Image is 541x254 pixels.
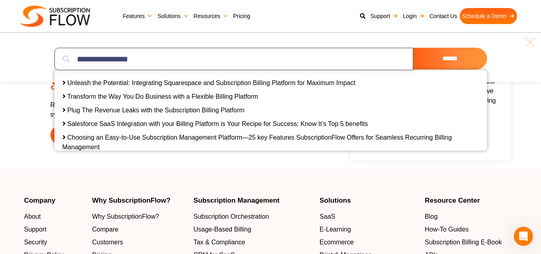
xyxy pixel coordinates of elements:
[92,212,159,221] span: Why SubscriptionFlow?
[24,238,47,247] span: Security
[320,197,417,204] h4: Solutions
[425,225,517,234] a: How-To Guides
[155,8,191,24] a: Solutions
[24,238,84,247] a: Security
[50,126,131,144] a: Schedule a Demo
[320,212,417,221] a: SaaS
[514,227,533,246] iframe: Intercom live chat
[425,197,517,204] h4: Resource Center
[231,8,253,24] a: Pricing
[24,197,84,204] h4: Company
[193,225,312,234] a: Usage-Based Billing
[24,225,46,234] span: Support
[24,212,41,221] span: About
[320,238,417,247] a: Ecommerce
[320,225,417,234] a: E-Learning
[92,238,185,247] a: Customers
[425,238,502,247] span: Subscription Billing E-Book
[92,212,185,221] a: Why SubscriptionFlow?
[320,238,354,247] span: Ecommerce
[92,225,119,234] span: Compare
[320,225,351,234] span: E-Learning
[193,212,269,221] span: Subscription Orchestration
[460,8,517,24] a: Schedule a Demo
[120,8,155,24] a: Features
[50,77,136,93] span: SubscriptionFlow
[62,134,452,150] a: Choosing an Easy-to-Use Subscription Management Platform—25 key Features SubscriptionFlow Offers ...
[193,197,312,204] h4: Subscription Management
[368,8,400,24] a: Support
[67,120,368,127] a: Salesforce SaaS Integration with your Billing Platform is Your Recipe for Success: Know It’s Top ...
[425,212,517,221] a: Blog
[92,197,185,204] h4: Why SubscriptionFlow?
[67,107,245,114] a: Plug The Revenue Leaks with the Subscription Billing Platform
[425,212,438,221] span: Blog
[20,6,90,27] img: Subscriptionflow
[67,93,258,100] a: Transform the Way You Do Business with a Flexible Billing Platform
[50,63,251,93] h2: Scale and Grow with
[67,79,355,86] a: Unleash the Potential: Integrating Squarespace and Subscription Billing Platform for Maximum Impact
[92,225,185,234] a: Compare
[92,238,123,247] span: Customers
[24,212,84,221] a: About
[320,212,335,221] span: SaaS
[425,225,469,234] span: How-To Guides
[193,212,312,221] a: Subscription Orchestration
[425,238,517,247] a: Subscription Billing E-Book
[24,225,84,234] a: Support
[193,225,251,234] span: Usage-Based Billing
[400,8,427,24] a: Login
[191,8,231,24] a: Resources
[193,238,312,247] a: Tax & Compliance
[50,100,251,120] p: Reimagine the innovative & all-in-one subscription management system to achieve recurring revenue...
[427,8,459,24] a: Contact Us
[193,238,245,247] span: Tax & Compliance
